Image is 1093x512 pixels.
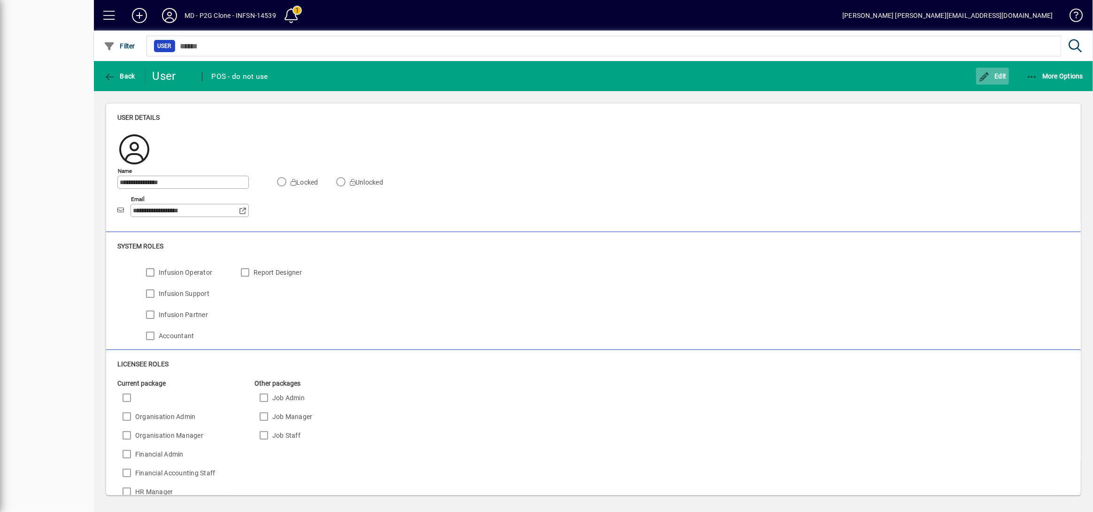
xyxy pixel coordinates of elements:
[842,8,1053,23] div: [PERSON_NAME] [PERSON_NAME][EMAIL_ADDRESS][DOMAIN_NAME]
[94,68,146,85] app-page-header-button: Back
[124,7,154,24] button: Add
[254,380,300,387] span: Other packages
[976,68,1009,85] button: Edit
[978,72,1007,80] span: Edit
[117,242,163,250] span: System roles
[1024,68,1086,85] button: More Options
[1062,2,1081,32] a: Knowledge Base
[153,69,192,84] div: User
[1026,72,1084,80] span: More Options
[117,114,160,121] span: User details
[101,68,138,85] button: Back
[104,42,135,50] span: Filter
[117,360,169,368] span: Licensee roles
[101,38,138,54] button: Filter
[131,195,145,202] mat-label: Email
[158,41,171,51] span: User
[118,167,132,174] mat-label: Name
[154,7,185,24] button: Profile
[104,72,135,80] span: Back
[185,8,276,23] div: MD - P2G Clone - INFSN-14539
[117,380,166,387] span: Current package
[212,69,268,84] div: POS - do not use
